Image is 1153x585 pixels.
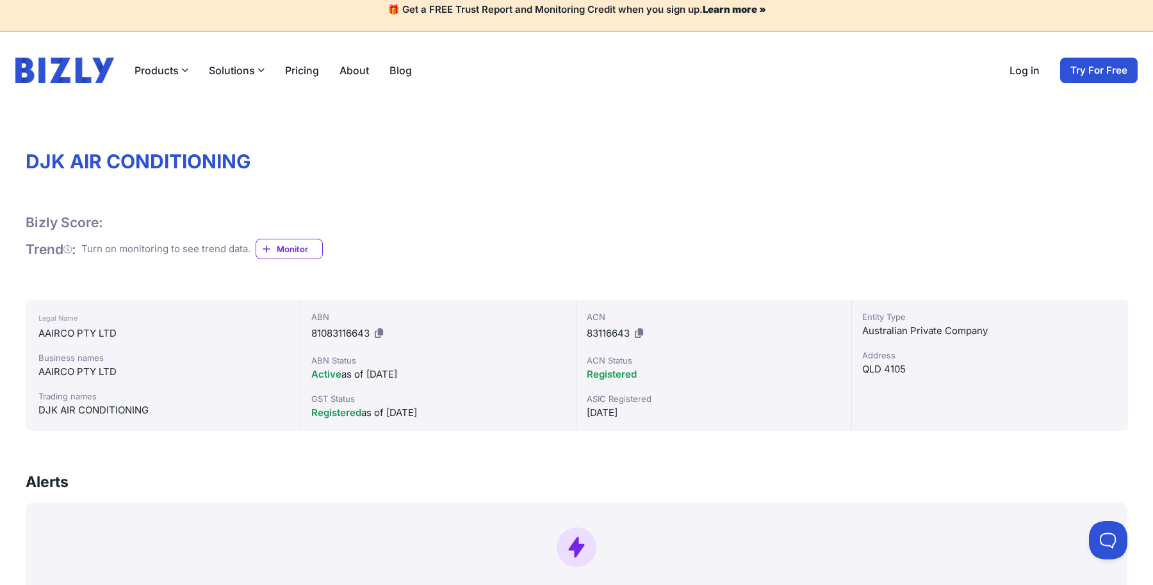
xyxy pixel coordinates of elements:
[862,349,1116,362] div: Address
[311,354,566,367] div: ABN Status
[311,368,341,380] span: Active
[285,63,319,78] a: Pricing
[587,392,841,405] div: ASIC Registered
[862,323,1116,339] div: Australian Private Company
[38,403,288,418] div: DJK AIR CONDITIONING
[311,310,566,323] div: ABN
[587,310,841,323] div: ACN
[38,326,288,341] div: AAIRCO PTY LTD
[587,354,841,367] div: ACN Status
[339,63,369,78] a: About
[38,351,288,364] div: Business names
[26,214,103,231] h1: Bizly Score:
[209,63,265,78] button: Solutions
[862,310,1116,323] div: Entity Type
[38,310,288,326] div: Legal Name
[256,239,323,259] a: Monitor
[277,243,322,255] span: Monitor
[1010,63,1040,78] a: Log in
[15,4,1138,16] h4: 🎁 Get a FREE Trust Report and Monitoring Credit when you sign up.
[389,63,412,78] a: Blog
[311,392,566,405] div: GST Status
[311,406,361,419] span: Registered
[311,405,566,421] div: as of [DATE]
[587,327,630,339] span: 83116643
[1060,58,1138,83] a: Try For Free
[311,367,566,382] div: as of [DATE]
[587,405,841,421] div: [DATE]
[135,63,188,78] button: Products
[862,362,1116,377] div: QLD 4105
[26,241,76,258] h1: Trend :
[703,3,766,15] a: Learn more »
[587,368,637,380] span: Registered
[38,364,288,380] div: AAIRCO PTY LTD
[38,390,288,403] div: Trading names
[81,242,250,257] div: Turn on monitoring to see trend data.
[26,150,1127,173] h1: DJK AIR CONDITIONING
[1089,521,1127,559] iframe: Toggle Customer Support
[311,327,370,339] span: 81083116643
[26,472,69,492] h3: Alerts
